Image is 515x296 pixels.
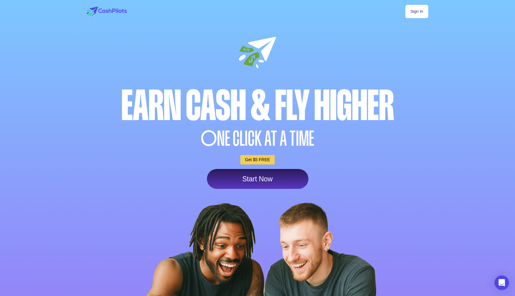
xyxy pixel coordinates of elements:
[87,7,127,16] img: logo
[240,155,274,164] a: Get $5 FREE
[207,169,308,189] a: Start Now
[405,5,428,18] a: Sign In
[85,85,430,127] div: Earn Cash & Fly higher
[85,128,430,149] div: NE CLICK AT A TIME
[201,128,217,149] span: O
[495,275,509,290] div: Open Intercom Messenger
